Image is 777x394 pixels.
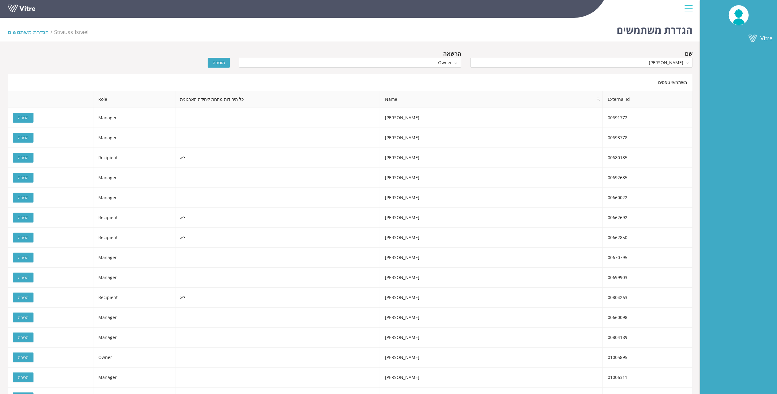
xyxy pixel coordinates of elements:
[98,234,118,240] span: Recipient
[608,234,627,240] span: 00662850
[18,254,29,261] span: הסרה
[98,215,118,220] span: Recipient
[98,334,117,340] span: Manager
[760,34,772,42] span: Vitre
[380,168,603,188] td: [PERSON_NAME]
[380,268,603,288] td: [PERSON_NAME]
[685,49,693,58] div: שם
[380,248,603,268] td: [PERSON_NAME]
[13,213,33,223] button: הסרה
[380,91,602,108] span: Name
[98,354,112,360] span: Owner
[380,308,603,328] td: [PERSON_NAME]
[18,134,29,141] span: הסרה
[608,155,627,160] span: 00680185
[18,334,29,341] span: הסרה
[208,58,230,68] button: הוספה
[8,74,693,91] div: משתמשי טפסים
[608,314,627,320] span: 00660098
[98,155,118,160] span: Recipient
[729,6,749,25] img: UserPic.png
[13,313,33,322] button: הסרה
[608,294,627,300] span: 00804263
[608,354,627,360] span: 01005895
[18,374,29,381] span: הסרה
[13,273,33,282] button: הסרה
[700,31,777,45] a: Vitre
[13,253,33,262] button: הסרה
[93,91,175,108] th: Role
[18,114,29,121] span: הסרה
[608,195,627,200] span: 00660022
[175,288,380,308] td: לא
[98,254,117,260] span: Manager
[13,372,33,382] button: הסרה
[98,175,117,180] span: Manager
[443,49,461,58] div: הרשאה
[54,28,89,36] span: 222
[380,368,603,388] td: [PERSON_NAME]
[380,228,603,248] td: [PERSON_NAME]
[98,115,117,120] span: Manager
[13,193,33,203] button: הסרה
[380,188,603,208] td: [PERSON_NAME]
[175,148,380,168] td: לא
[594,91,603,108] span: search
[597,97,600,101] span: search
[18,174,29,181] span: הסרה
[98,314,117,320] span: Manager
[608,135,627,140] span: 00693778
[380,288,603,308] td: [PERSON_NAME]
[98,195,117,200] span: Manager
[13,333,33,342] button: הסרה
[380,348,603,368] td: [PERSON_NAME]
[474,58,689,67] span: משה טוביה
[380,148,603,168] td: [PERSON_NAME]
[13,153,33,163] button: הסרה
[98,374,117,380] span: Manager
[617,15,693,41] h1: הגדרת משתמשים
[13,233,33,242] button: הסרה
[13,173,33,183] button: הסרה
[380,128,603,148] td: [PERSON_NAME]
[98,294,118,300] span: Recipient
[243,58,457,67] span: Owner
[175,228,380,248] td: לא
[98,274,117,280] span: Manager
[8,28,54,36] li: הגדרת משתמשים
[213,59,225,66] span: הוספה
[608,334,627,340] span: 00804189
[18,274,29,281] span: הסרה
[18,314,29,321] span: הסרה
[18,214,29,221] span: הסרה
[18,154,29,161] span: הסרה
[18,294,29,301] span: הסרה
[608,274,627,280] span: 00699903
[603,91,693,108] th: External Id
[18,234,29,241] span: הסרה
[608,254,627,260] span: 00670795
[13,353,33,362] button: הסרה
[13,113,33,123] button: הסרה
[175,91,380,108] th: כל היחידות מתחת ליחידה הארגונית
[608,215,627,220] span: 00662692
[18,354,29,361] span: הסרה
[175,208,380,228] td: לא
[608,374,627,380] span: 01006311
[608,115,627,120] span: 00691772
[608,175,627,180] span: 00692685
[98,135,117,140] span: Manager
[13,293,33,302] button: הסרה
[380,328,603,348] td: [PERSON_NAME]
[380,108,603,128] td: [PERSON_NAME]
[18,194,29,201] span: הסרה
[380,208,603,228] td: [PERSON_NAME]
[13,133,33,143] button: הסרה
